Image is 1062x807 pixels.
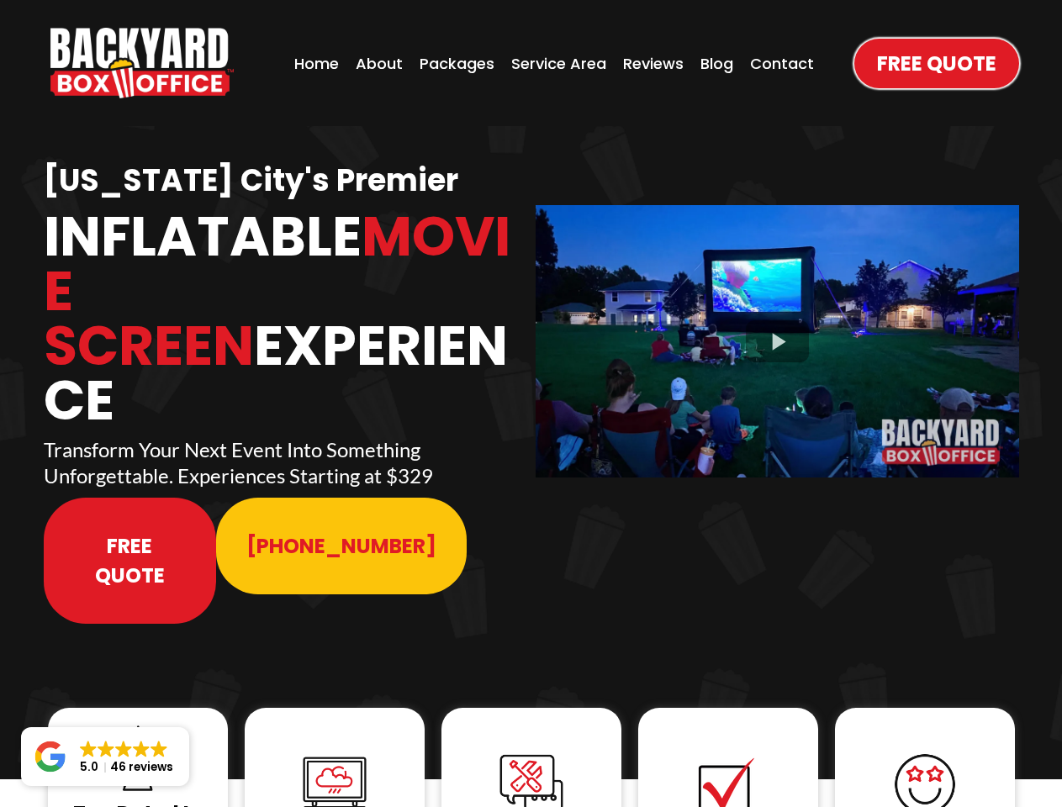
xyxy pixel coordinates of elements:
span: Free Quote [877,49,996,78]
a: About [351,47,408,80]
h1: [US_STATE] City's Premier [44,161,527,201]
p: Transform Your Next Event Into Something Unforgettable. Experiences Starting at $329 [44,436,527,488]
a: Close GoogleGoogleGoogleGoogleGoogle 5.046 reviews [21,727,189,786]
a: Contact [745,47,819,80]
h1: Inflatable Experience [44,209,527,428]
a: Free Quote [44,498,217,624]
a: Blog [695,47,738,80]
a: 913-214-1202 [216,498,467,594]
a: Reviews [618,47,689,80]
span: Free Quote [74,531,187,590]
a: Packages [415,47,499,80]
a: Service Area [506,47,611,80]
a: Home [289,47,344,80]
img: Backyard Box Office [50,28,234,98]
a: Free Quote [854,39,1019,88]
span: [PHONE_NUMBER] [246,531,436,561]
a: https://www.backyardboxoffice.com [50,28,234,98]
span: Movie Screen [44,198,510,384]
